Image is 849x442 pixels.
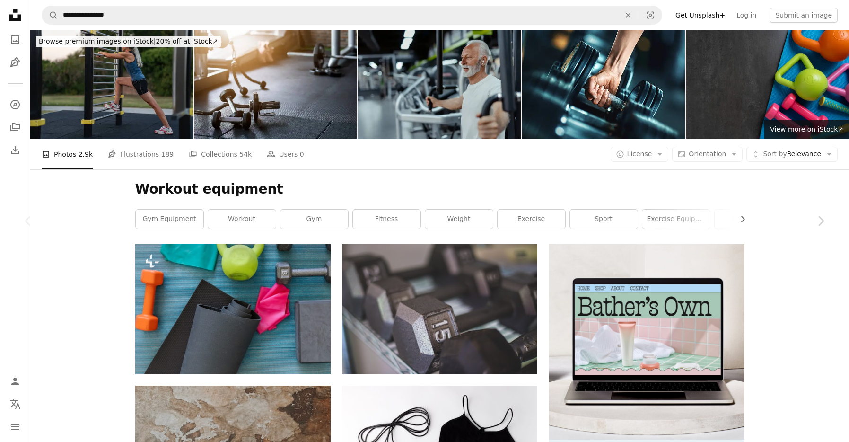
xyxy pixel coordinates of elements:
[280,210,348,229] a: gym
[239,149,252,159] span: 54k
[135,181,744,198] h1: Workout equipment
[342,305,537,313] a: black dumbbells on white table
[39,37,218,45] span: 20% off at iStock ↗
[618,6,639,24] button: Clear
[549,244,744,440] img: file-1707883121023-8e3502977149image
[353,210,420,229] a: fitness
[39,37,156,45] span: Browse premium images on iStock |
[6,372,25,391] a: Log in / Sign up
[6,53,25,72] a: Illustrations
[672,147,743,162] button: Orientation
[770,125,843,133] span: View more on iStock ↗
[136,210,203,229] a: gym equipment
[734,210,744,229] button: scroll list to the right
[639,6,662,24] button: Visual search
[686,30,849,139] img: Time for exercising sport equipment on the blue yoga mat background, healthy and workout concept
[108,139,174,169] a: Illustrations 189
[189,139,252,169] a: Collections 54k
[498,210,565,229] a: exercise
[42,6,58,24] button: Search Unsplash
[42,6,662,25] form: Find visuals sitewide
[6,141,25,159] a: Download History
[670,8,731,23] a: Get Unsplash+
[6,118,25,137] a: Collections
[6,30,25,49] a: Photos
[358,30,521,139] img: Confident with his workout regime
[764,120,849,139] a: View more on iStock↗
[30,30,193,139] img: sporty woman stretching outdoors
[689,150,726,158] span: Orientation
[6,395,25,414] button: Language
[763,150,787,158] span: Sort by
[611,147,669,162] button: License
[570,210,638,229] a: sport
[6,95,25,114] a: Explore
[6,417,25,436] button: Menu
[642,210,710,229] a: exercise equipment
[763,150,821,159] span: Relevance
[770,8,838,23] button: Submit an image
[135,305,331,313] a: a gym mat with dumbs, a towel, a towel, and a rubber
[715,210,782,229] a: dumbbell
[731,8,762,23] a: Log in
[161,149,174,159] span: 189
[627,150,652,158] span: License
[30,30,227,53] a: Browse premium images on iStock|20% off at iStock↗
[135,244,331,374] img: a gym mat with dumbs, a towel, a towel, and a rubber
[792,176,849,266] a: Next
[342,244,537,374] img: black dumbbells on white table
[522,30,685,139] img: Heavy weight exercise.
[208,210,276,229] a: workout
[300,149,304,159] span: 0
[194,30,358,139] img: Gym background Fitness weight equipment on empty dark floor
[425,210,493,229] a: weight
[746,147,838,162] button: Sort byRelevance
[267,139,304,169] a: Users 0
